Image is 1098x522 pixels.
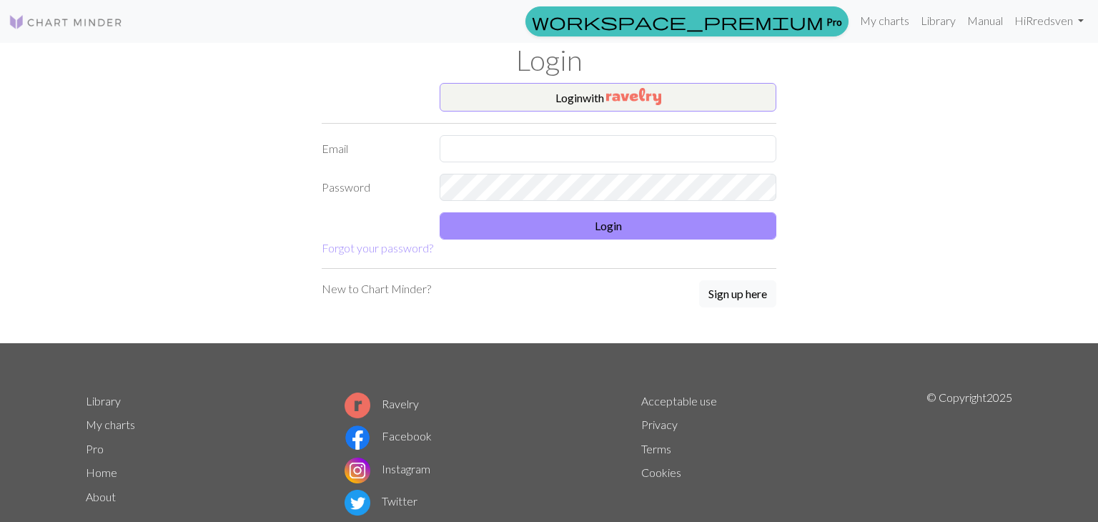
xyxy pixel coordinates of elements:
a: Pro [86,442,104,455]
a: Terms [641,442,671,455]
label: Email [313,135,431,162]
img: Instagram logo [345,458,370,483]
a: Acceptable use [641,394,717,408]
a: Pro [525,6,849,36]
a: Ravelry [345,397,419,410]
img: Facebook logo [345,425,370,450]
a: My charts [86,418,135,431]
a: HiRredsven [1009,6,1089,35]
a: Privacy [641,418,678,431]
a: Library [915,6,961,35]
a: Cookies [641,466,681,479]
a: Sign up here [699,280,776,309]
button: Sign up here [699,280,776,307]
a: About [86,490,116,503]
img: Ravelry [606,88,661,105]
button: Loginwith [440,83,776,112]
a: Library [86,394,121,408]
a: Facebook [345,429,432,443]
button: Login [440,212,776,240]
a: My charts [854,6,915,35]
a: Forgot your password? [322,241,433,255]
img: Ravelry logo [345,393,370,418]
span: workspace_premium [532,11,823,31]
p: © Copyright 2025 [926,389,1012,519]
a: Twitter [345,494,417,508]
a: Home [86,466,117,479]
label: Password [313,174,431,201]
h1: Login [77,43,1021,77]
img: Logo [9,14,123,31]
p: New to Chart Minder? [322,280,431,297]
a: Instagram [345,462,430,476]
img: Twitter logo [345,490,370,516]
a: Manual [961,6,1009,35]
